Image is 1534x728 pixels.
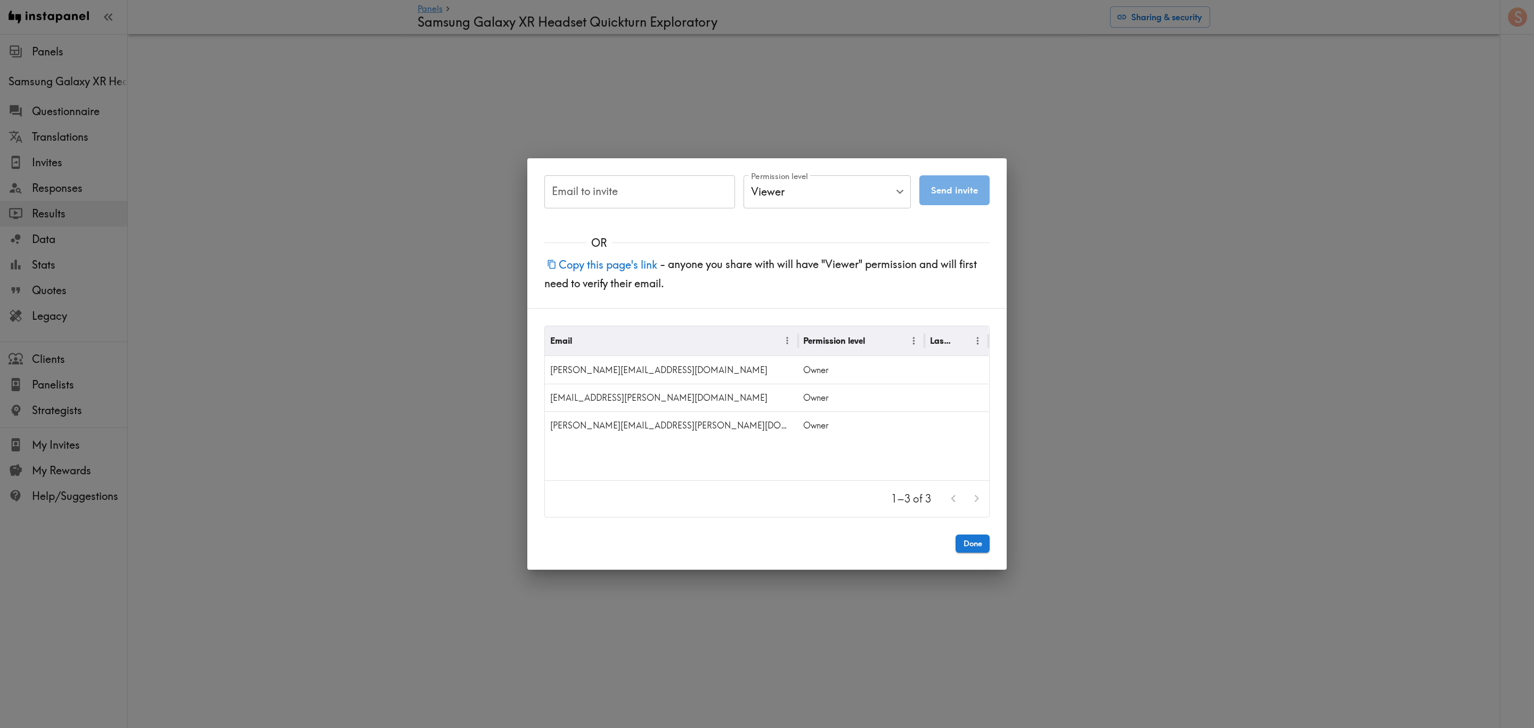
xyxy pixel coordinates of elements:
div: Owner [798,384,925,411]
button: Sort [953,333,970,349]
div: Last Viewed [930,335,952,346]
div: lee.s.j@samsung.com [545,411,798,439]
span: OR [586,236,612,250]
button: Copy this page's link [544,253,660,276]
div: Email [550,335,572,346]
button: Done [956,535,990,553]
button: Menu [969,333,986,349]
div: Viewer [744,175,911,208]
div: Owner [798,356,925,384]
div: Owner [798,411,925,439]
div: Permission level [803,335,865,346]
div: - anyone you share with will have "Viewer" permission and will first need to verify their email. [527,250,1007,308]
div: hyunjee1.lee@samsung.com [545,384,798,411]
p: 1–3 of 3 [891,491,931,506]
button: Menu [779,333,796,349]
button: Sort [573,333,590,349]
button: Menu [905,333,922,349]
div: e.heilweil@samsung.com [545,356,798,384]
button: Sort [866,333,883,349]
label: Permission level [751,171,808,182]
button: Send invite [919,175,990,205]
